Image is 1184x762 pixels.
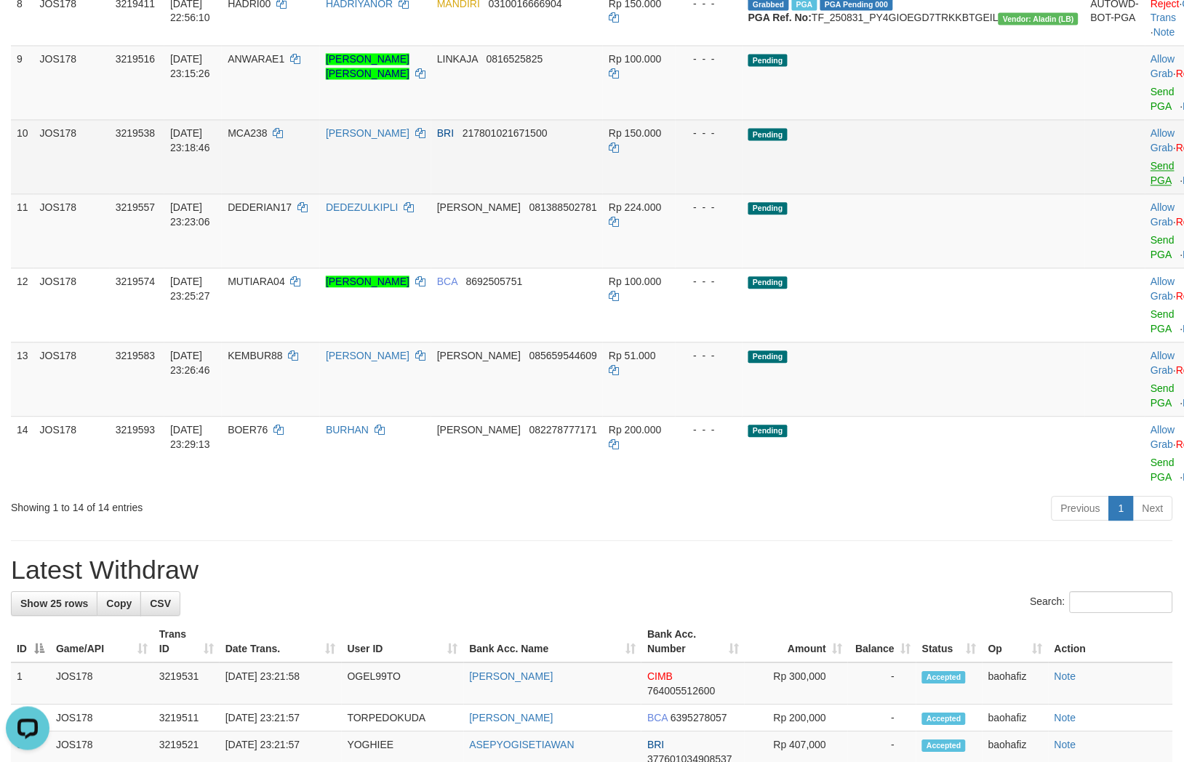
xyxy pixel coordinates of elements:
td: 1 [11,663,50,705]
th: ID: activate to sort column descending [11,622,50,663]
span: Copy 082278777171 to clipboard [529,425,597,436]
button: Open LiveChat chat widget [6,6,49,49]
td: 3219531 [153,663,220,705]
span: DEDERIAN17 [228,202,292,214]
td: JOS178 [50,705,153,732]
a: Copy [97,592,141,617]
span: BCA [437,276,457,288]
span: Rp 150.000 [609,128,661,140]
td: JOS178 [50,663,153,705]
span: Rp 200.000 [609,425,661,436]
label: Search: [1031,592,1173,614]
span: 3219516 [116,54,156,65]
a: CSV [140,592,180,617]
span: · [1151,425,1177,451]
a: Send PGA [1151,235,1175,261]
a: Send PGA [1151,161,1175,187]
b: PGA Ref. No: [748,12,812,24]
span: 3219538 [116,128,156,140]
td: 13 [11,342,34,417]
span: Rp 100.000 [609,54,661,65]
a: Send PGA [1151,383,1175,409]
span: Copy 6395278057 to clipboard [671,713,727,724]
span: · [1151,128,1177,154]
div: - - - [681,349,737,364]
td: 9 [11,46,34,120]
th: User ID: activate to sort column ascending [342,622,464,663]
a: Previous [1052,497,1110,521]
span: [DATE] 23:18:46 [170,128,210,154]
a: [PERSON_NAME] [470,713,553,724]
span: Pending [748,425,788,438]
td: Rp 200,000 [745,705,848,732]
a: Allow Grab [1151,202,1175,228]
span: Copy 085659544609 to clipboard [529,350,597,362]
td: JOS178 [34,417,110,491]
td: [DATE] 23:21:57 [220,705,342,732]
a: Allow Grab [1151,276,1175,302]
span: 3219557 [116,202,156,214]
span: Copy 8692505751 to clipboard [466,276,523,288]
a: Next [1133,497,1173,521]
span: KEMBUR88 [228,350,282,362]
span: Pending [748,55,788,67]
td: baohafiz [983,705,1049,732]
a: Allow Grab [1151,425,1175,451]
a: Show 25 rows [11,592,97,617]
span: [DATE] 23:29:13 [170,425,210,451]
span: · [1151,276,1177,302]
span: BOER76 [228,425,268,436]
span: · [1151,202,1177,228]
span: 3219574 [116,276,156,288]
a: [PERSON_NAME] [326,350,409,362]
th: Date Trans.: activate to sort column ascending [220,622,342,663]
th: Amount: activate to sort column ascending [745,622,848,663]
span: [PERSON_NAME] [437,350,521,362]
td: [DATE] 23:21:58 [220,663,342,705]
span: Rp 224.000 [609,202,661,214]
span: Rp 100.000 [609,276,661,288]
th: Status: activate to sort column ascending [916,622,983,663]
span: Copy 081388502781 to clipboard [529,202,597,214]
td: 3219511 [153,705,220,732]
span: LINKAJA [437,54,478,65]
span: Pending [748,277,788,289]
div: Showing 1 to 14 of 14 entries [11,495,482,516]
th: Op: activate to sort column ascending [983,622,1049,663]
div: - - - [681,52,737,67]
span: Show 25 rows [20,598,88,610]
td: 14 [11,417,34,491]
td: baohafiz [983,663,1049,705]
span: Accepted [922,672,966,684]
td: JOS178 [34,268,110,342]
td: JOS178 [34,194,110,268]
td: JOS178 [34,342,110,417]
span: Vendor URL: https://dashboard.q2checkout.com/secure [999,13,1079,25]
div: - - - [681,201,737,215]
span: · [1151,54,1177,80]
td: TORPEDOKUDA [342,705,464,732]
a: 1 [1109,497,1134,521]
a: Note [1154,27,1176,39]
span: Copy 764005512600 to clipboard [647,686,715,697]
a: [PERSON_NAME] [326,276,409,288]
span: MUTIARA04 [228,276,285,288]
a: Allow Grab [1151,128,1175,154]
span: Copy 217801021671500 to clipboard [463,128,548,140]
span: Pending [748,351,788,364]
a: Send PGA [1151,457,1175,484]
td: 10 [11,120,34,194]
a: [PERSON_NAME] [326,128,409,140]
span: CSV [150,598,171,610]
a: BURHAN [326,425,369,436]
span: Pending [748,203,788,215]
span: Accepted [922,713,966,726]
span: ANWARAE1 [228,54,284,65]
a: Send PGA [1151,87,1175,113]
td: Rp 300,000 [745,663,848,705]
span: Copy 0816525825 to clipboard [487,54,543,65]
span: · [1151,350,1177,377]
span: Accepted [922,740,966,753]
div: - - - [681,423,737,438]
a: Note [1055,713,1076,724]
